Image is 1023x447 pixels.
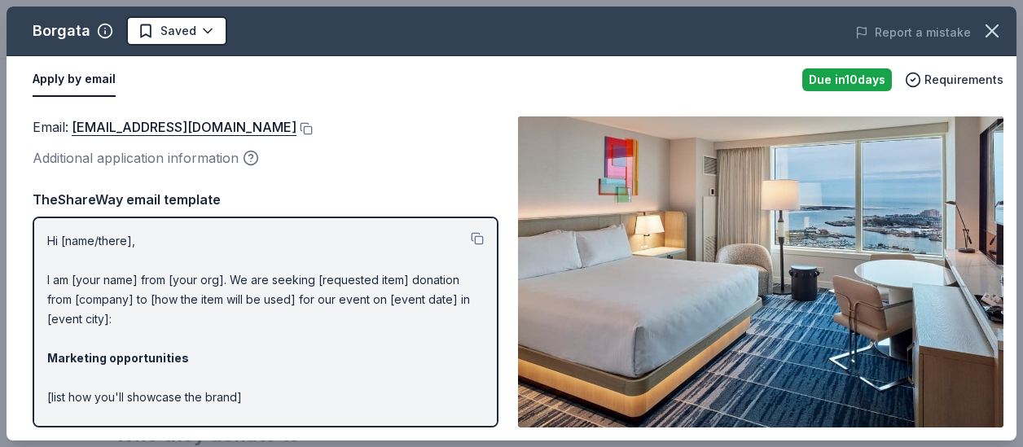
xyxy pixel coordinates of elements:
[33,189,498,210] div: TheShareWay email template
[905,70,1003,90] button: Requirements
[33,119,296,135] span: Email :
[33,63,116,97] button: Apply by email
[33,18,90,44] div: Borgata
[518,116,1003,427] img: Image for Borgata
[47,351,189,365] strong: Marketing opportunities
[855,23,971,42] button: Report a mistake
[802,68,892,91] div: Due in 10 days
[126,16,227,46] button: Saved
[33,147,498,169] div: Additional application information
[924,70,1003,90] span: Requirements
[72,116,296,138] a: [EMAIL_ADDRESS][DOMAIN_NAME]
[160,21,196,41] span: Saved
